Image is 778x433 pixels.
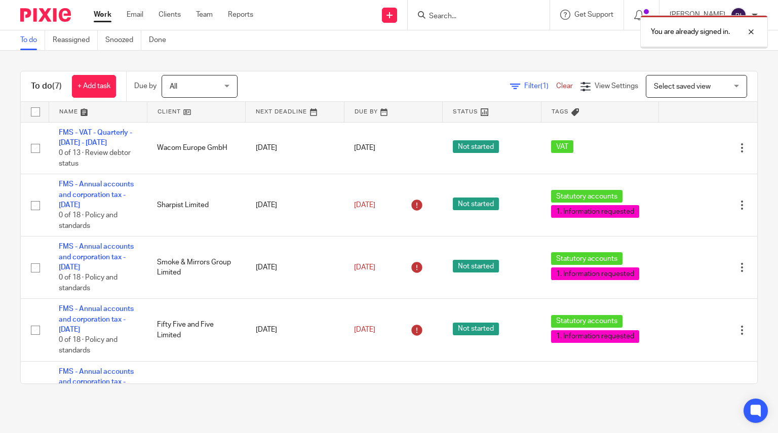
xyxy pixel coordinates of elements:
span: Select saved view [654,83,711,90]
span: Statutory accounts [551,190,623,203]
span: (7) [52,82,62,90]
span: (1) [540,83,549,90]
p: You are already signed in. [651,27,730,37]
span: [DATE] [354,144,375,151]
td: [DATE] [246,299,344,361]
td: [DATE] [246,237,344,299]
h1: To do [31,81,62,92]
span: 0 of 13 · Review debtor status [59,149,131,167]
a: Done [149,30,174,50]
span: All [170,83,177,90]
span: Tags [552,109,569,114]
span: Not started [453,198,499,210]
a: Clients [159,10,181,20]
a: FMS - VAT - Quarterly - [DATE] - [DATE] [59,129,132,146]
a: FMS - Annual accounts and corporation tax - [DATE] [59,243,134,271]
span: Statutory accounts [551,252,623,265]
span: Filter [524,83,556,90]
span: 1. Information requested [551,205,639,218]
a: Clear [556,83,573,90]
span: Not started [453,323,499,335]
span: View Settings [595,83,638,90]
span: 0 of 18 · Policy and standards [59,337,118,355]
a: Email [127,10,143,20]
span: [DATE] [354,202,375,209]
a: FMS - Annual accounts and corporation tax - [DATE] [59,368,134,396]
span: [DATE] [354,326,375,333]
a: Reports [228,10,253,20]
img: Pixie [20,8,71,22]
td: Sharpist Limited [147,174,245,237]
td: Wacom Europe GmbH [147,122,245,174]
a: Reassigned [53,30,98,50]
td: Smoke & Mirrors Group Limited [147,237,245,299]
td: Timbuktu Travel Limited [147,361,245,423]
span: Not started [453,140,499,153]
span: 1. Information requested [551,267,639,280]
span: VAT [551,140,573,153]
span: Not started [453,260,499,272]
img: svg%3E [730,7,747,23]
a: FMS - Annual accounts and corporation tax - [DATE] [59,181,134,209]
td: Fifty Five and Five Limited [147,299,245,361]
a: Team [196,10,213,20]
a: Snoozed [105,30,141,50]
a: + Add task [72,75,116,98]
td: [DATE] [246,361,344,423]
span: 1. Information requested [551,330,639,343]
a: To do [20,30,45,50]
td: [DATE] [246,174,344,237]
span: [DATE] [354,264,375,271]
span: Statutory accounts [551,315,623,328]
p: Due by [134,81,157,91]
td: [DATE] [246,122,344,174]
a: FMS - Annual accounts and corporation tax - [DATE] [59,305,134,333]
span: 0 of 18 · Policy and standards [59,274,118,292]
a: Work [94,10,111,20]
span: 0 of 18 · Policy and standards [59,212,118,229]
